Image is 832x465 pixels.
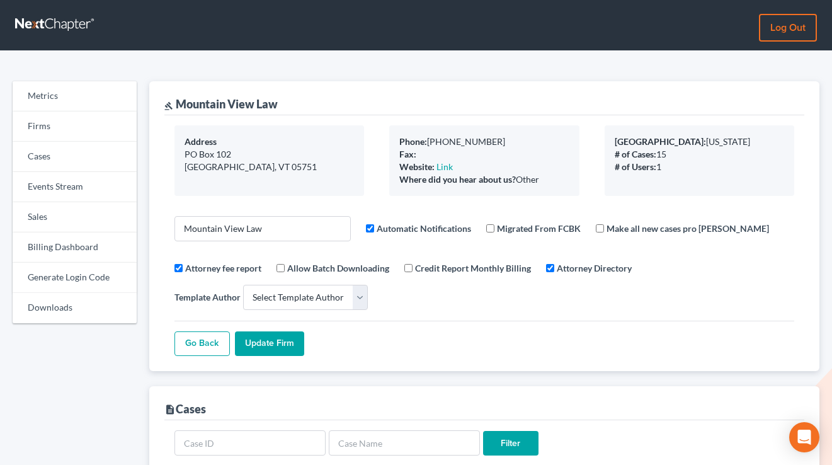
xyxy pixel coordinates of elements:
div: [US_STATE] [615,135,784,148]
input: Update Firm [235,331,304,357]
input: Case ID [174,430,326,456]
a: Firms [13,112,137,142]
a: Link [436,161,453,172]
a: Cases [13,142,137,172]
b: # of Users: [615,161,656,172]
a: Metrics [13,81,137,112]
b: # of Cases: [615,149,656,159]
a: Generate Login Code [13,263,137,293]
div: 15 [615,148,784,161]
div: [GEOGRAPHIC_DATA], VT 05751 [185,161,354,173]
a: Sales [13,202,137,233]
div: 1 [615,161,784,173]
b: Website: [399,161,435,172]
label: Allow Batch Downloading [287,261,389,275]
div: [PHONE_NUMBER] [399,135,569,148]
a: Downloads [13,293,137,323]
a: Billing Dashboard [13,233,137,263]
i: description [164,404,176,415]
label: Template Author [174,290,241,304]
b: [GEOGRAPHIC_DATA]: [615,136,706,147]
b: Where did you hear about us? [399,174,516,185]
label: Automatic Notifications [377,222,471,235]
b: Phone: [399,136,427,147]
label: Migrated From FCBK [497,222,581,235]
input: Case Name [329,430,480,456]
a: Events Stream [13,172,137,202]
input: Filter [483,431,539,456]
label: Credit Report Monthly Billing [415,261,531,275]
b: Address [185,136,217,147]
label: Attorney Directory [557,261,632,275]
div: Mountain View Law [164,96,278,112]
div: PO Box 102 [185,148,354,161]
a: Log out [759,14,817,42]
b: Fax: [399,149,416,159]
label: Make all new cases pro [PERSON_NAME] [607,222,769,235]
div: Open Intercom Messenger [789,422,819,452]
label: Attorney fee report [185,261,261,275]
div: Other [399,173,569,186]
a: Go Back [174,331,230,357]
i: gavel [164,101,173,110]
div: Cases [164,401,206,416]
